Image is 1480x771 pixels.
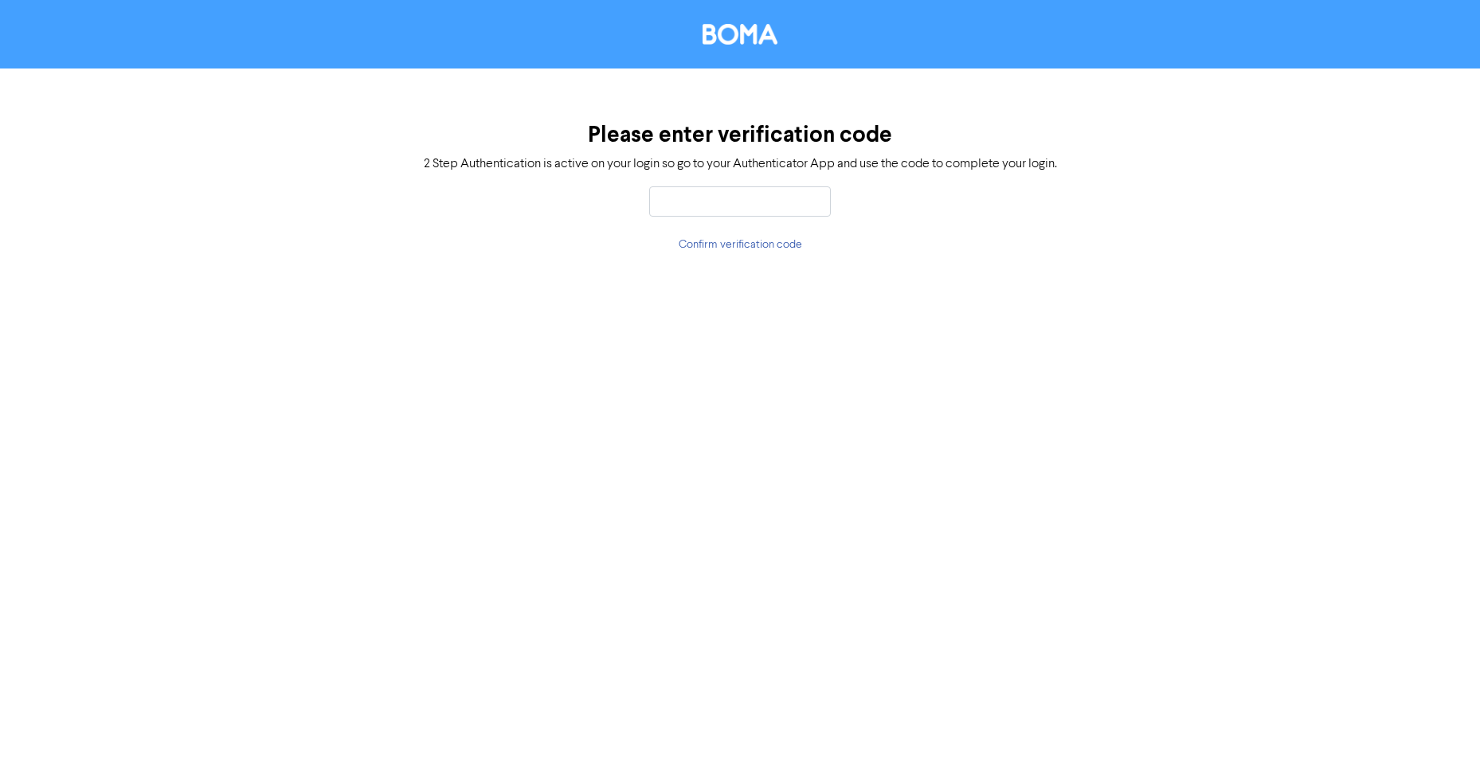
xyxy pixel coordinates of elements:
div: 2 Step Authentication is active on your login so go to your Authenticator App and use the code to... [424,155,1057,174]
button: Confirm verification code [678,236,803,254]
iframe: Chat Widget [1400,695,1480,771]
h3: Please enter verification code [588,122,892,149]
img: BOMA Logo [703,24,777,45]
